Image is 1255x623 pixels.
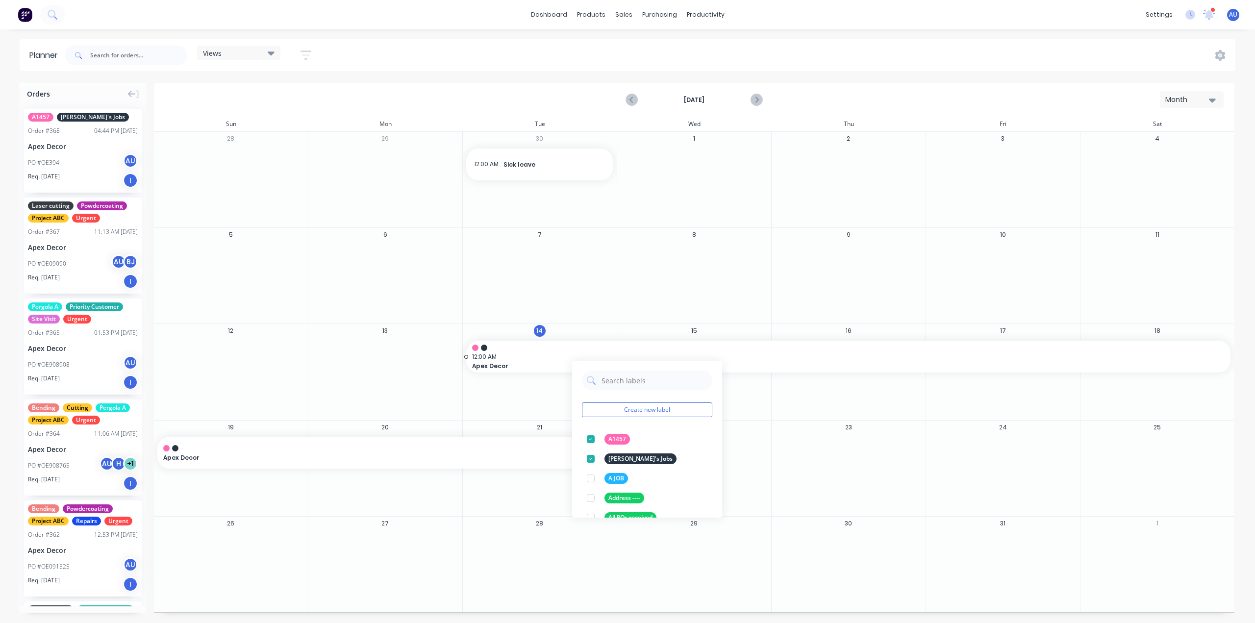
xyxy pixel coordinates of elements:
[526,7,572,22] a: dashboard
[843,229,854,241] button: 9
[1229,10,1237,19] span: AU
[28,201,74,210] span: Laser cutting
[123,375,138,390] div: I
[28,214,69,223] span: Project ABC
[1152,229,1163,241] button: 11
[28,562,70,571] div: PO #OE091525
[72,517,101,525] span: Repairs
[72,214,100,223] span: Urgent
[225,325,237,337] button: 12
[379,133,391,145] button: 29
[77,605,134,614] span: Priority Customer
[645,96,743,104] strong: [DATE]
[474,160,499,169] span: 12:00 AM
[28,576,60,585] span: Req. [DATE]
[28,242,138,252] div: Apex Decor
[28,444,138,454] div: Apex Decor
[582,402,712,417] button: Create new label
[28,517,69,525] span: Project ABC
[604,473,628,484] div: A JOB
[843,518,854,529] button: 30
[123,577,138,592] div: I
[225,229,237,241] button: 5
[28,141,138,151] div: Apex Decor
[1080,117,1234,131] div: Sat
[94,530,138,539] div: 12:53 PM [DATE]
[771,117,926,131] div: Thu
[308,117,462,131] div: Mon
[843,325,854,337] button: 16
[28,113,53,122] span: A1457
[225,518,237,529] button: 26
[1152,325,1163,337] button: 18
[123,355,138,370] div: AU
[123,456,138,471] div: + 1
[572,7,610,22] div: products
[28,302,62,311] span: Pergola A
[225,133,237,145] button: 28
[163,453,563,462] span: Apex Decor
[28,605,74,614] span: Laser cutting
[28,158,59,167] div: PO #OE394
[18,7,32,22] img: Factory
[997,133,1009,145] button: 3
[472,352,1220,361] span: 12:00 AM
[472,362,1150,371] span: Apex Decor
[123,254,138,269] div: BJ
[604,493,644,503] div: Address ----
[104,517,132,525] span: Urgent
[379,229,391,241] button: 6
[94,328,138,337] div: 01:53 PM [DATE]
[28,530,60,539] div: Order # 362
[751,94,762,106] button: Next page
[28,504,59,513] span: Bending
[28,461,70,470] div: PO #OE908765
[604,512,656,523] div: All POs received
[63,504,113,513] span: Powdercoating
[28,429,60,438] div: Order # 364
[997,229,1009,241] button: 10
[123,274,138,289] div: I
[688,325,700,337] button: 15
[534,133,546,145] button: 30
[123,476,138,491] div: I
[466,341,1230,373] div: 12:00 AMApex Decor
[682,7,729,22] div: productivity
[997,421,1009,433] button: 24
[100,456,114,471] div: AU
[28,126,60,135] div: Order # 368
[111,254,126,269] div: AU
[534,421,546,433] button: 21
[28,416,69,424] span: Project ABC
[379,325,391,337] button: 13
[94,227,138,236] div: 11:13 AM [DATE]
[123,153,138,168] div: AU
[90,46,187,65] input: Search for orders...
[29,50,63,61] div: Planner
[94,429,138,438] div: 11:06 AM [DATE]
[617,117,771,131] div: Wed
[27,89,50,99] span: Orders
[1165,95,1210,105] div: Month
[28,403,59,412] span: Bending
[1152,518,1163,529] button: 1
[379,518,391,529] button: 27
[72,416,100,424] span: Urgent
[610,7,637,22] div: sales
[688,229,700,241] button: 8
[462,117,617,131] div: Tue
[28,360,70,369] div: PO #OE908908
[534,325,546,337] button: 14
[153,117,308,131] div: Sun
[1160,91,1224,108] button: Month
[1152,133,1163,145] button: 4
[28,227,60,236] div: Order # 367
[926,117,1080,131] div: Fri
[688,518,700,529] button: 29
[1152,421,1163,433] button: 25
[157,437,613,469] div: Apex Decor
[77,201,127,210] span: Powdercoating
[203,48,222,58] span: Views
[28,315,60,324] span: Site Visit
[503,160,605,169] span: Sick leave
